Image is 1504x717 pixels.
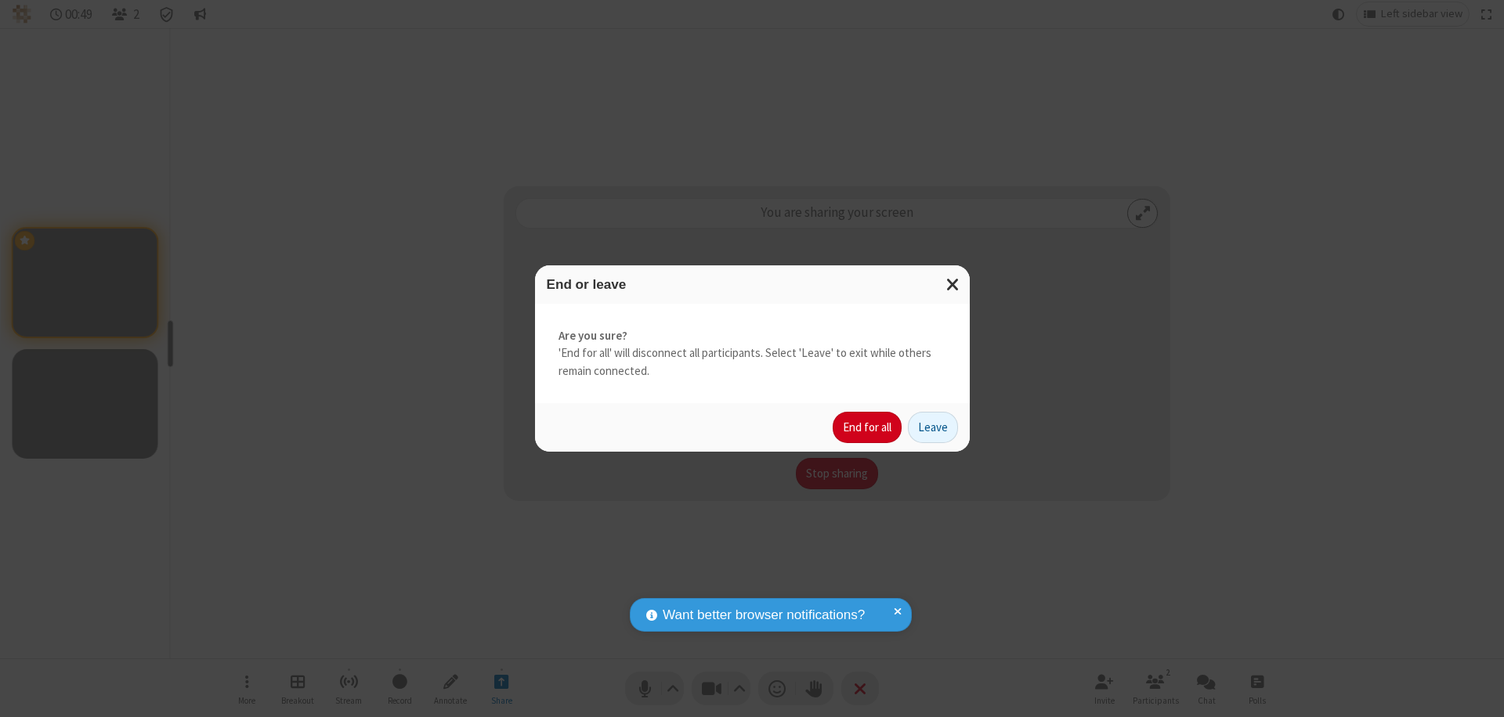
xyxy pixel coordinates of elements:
[908,412,958,443] button: Leave
[937,265,970,304] button: Close modal
[535,304,970,404] div: 'End for all' will disconnect all participants. Select 'Leave' to exit while others remain connec...
[547,277,958,292] h3: End or leave
[663,605,865,625] span: Want better browser notifications?
[559,327,946,345] strong: Are you sure?
[833,412,902,443] button: End for all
